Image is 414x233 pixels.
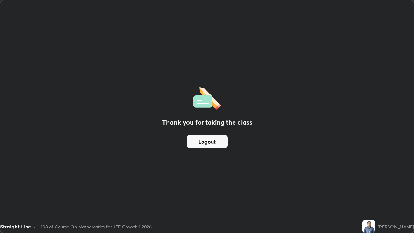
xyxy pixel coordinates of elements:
[378,223,414,230] div: [PERSON_NAME]
[187,135,228,148] button: Logout
[193,85,221,110] img: offlineFeedback.1438e8b3.svg
[362,220,375,233] img: b46e901505a44cd682be6eef0f3141f9.jpg
[162,117,252,127] h2: Thank you for taking the class
[38,223,152,230] div: L108 of Course On Mathematics for JEE Growth 1 2026
[34,223,36,230] div: •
